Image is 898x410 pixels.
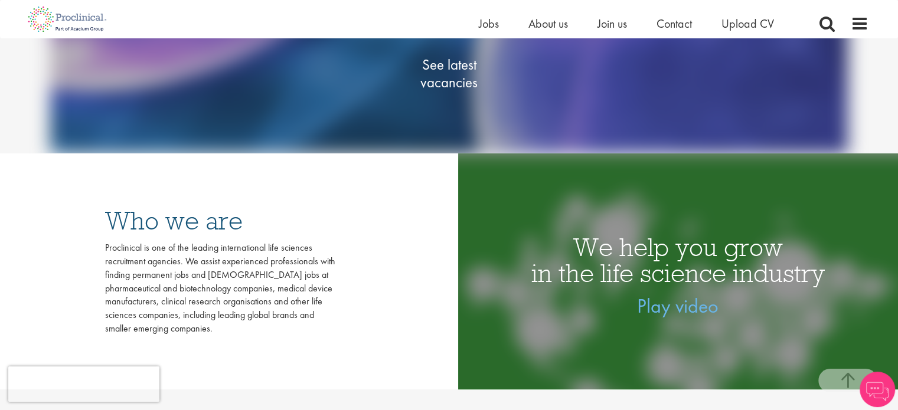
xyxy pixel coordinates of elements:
a: Play video [637,293,719,319]
iframe: reCAPTCHA [8,366,159,402]
a: Upload CV [721,16,774,31]
a: Contact [657,16,692,31]
a: See latestvacancies [390,9,508,139]
span: See latest vacancies [390,56,508,91]
h3: Who we are [105,208,335,234]
div: Proclinical is one of the leading international life sciences recruitment agencies. We assist exp... [105,241,335,336]
a: About us [528,16,568,31]
a: Jobs [479,16,499,31]
a: Join us [597,16,627,31]
img: Chatbot [860,372,895,407]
